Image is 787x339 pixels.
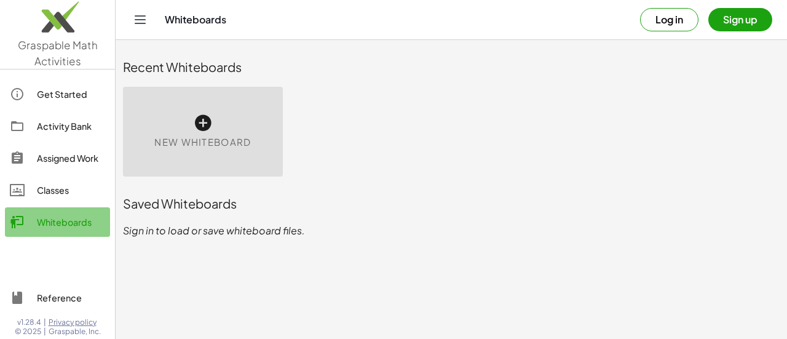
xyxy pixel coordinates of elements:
[17,317,41,327] span: v1.28.4
[37,290,105,305] div: Reference
[5,175,110,205] a: Classes
[130,10,150,30] button: Toggle navigation
[5,207,110,237] a: Whiteboards
[15,327,41,337] span: © 2025
[37,215,105,229] div: Whiteboards
[123,195,780,212] div: Saved Whiteboards
[44,327,46,337] span: |
[37,87,105,102] div: Get Started
[37,119,105,134] div: Activity Bank
[123,58,780,76] div: Recent Whiteboards
[640,8,698,31] button: Log in
[5,283,110,313] a: Reference
[5,79,110,109] a: Get Started
[123,223,780,238] p: Sign in to load or save whiteboard files.
[37,183,105,197] div: Classes
[49,317,101,327] a: Privacy policy
[5,111,110,141] a: Activity Bank
[37,151,105,166] div: Assigned Work
[5,143,110,173] a: Assigned Work
[154,135,251,150] span: New Whiteboard
[708,8,772,31] button: Sign up
[49,327,101,337] span: Graspable, Inc.
[44,317,46,327] span: |
[18,38,98,68] span: Graspable Math Activities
